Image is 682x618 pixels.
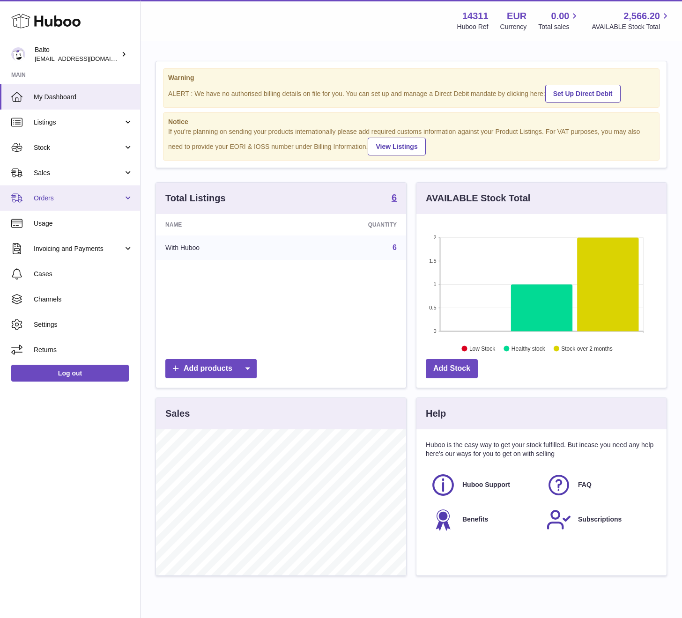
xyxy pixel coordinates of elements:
[462,10,489,22] strong: 14311
[34,244,123,253] span: Invoicing and Payments
[545,85,621,103] a: Set Up Direct Debit
[165,407,190,420] h3: Sales
[11,365,129,382] a: Log out
[288,214,406,235] th: Quantity
[35,45,119,63] div: Balto
[165,359,257,378] a: Add products
[426,441,657,458] p: Huboo is the easy way to get your stock fulfilled. But incase you need any help here's our ways f...
[34,169,123,177] span: Sales
[578,515,622,524] span: Subscriptions
[168,74,654,82] strong: Warning
[511,346,546,352] text: Healthy stock
[168,118,654,126] strong: Notice
[592,22,671,31] span: AVAILABLE Stock Total
[430,507,537,532] a: Benefits
[507,10,526,22] strong: EUR
[34,270,133,279] span: Cases
[462,480,510,489] span: Huboo Support
[34,93,133,102] span: My Dashboard
[426,359,478,378] a: Add Stock
[34,194,123,203] span: Orders
[433,328,436,334] text: 0
[34,219,133,228] span: Usage
[469,346,496,352] text: Low Stock
[429,305,436,310] text: 0.5
[561,346,612,352] text: Stock over 2 months
[433,281,436,287] text: 1
[592,10,671,31] a: 2,566.20 AVAILABLE Stock Total
[623,10,660,22] span: 2,566.20
[168,83,654,103] div: ALERT : We have no authorised billing details on file for you. You can set up and manage a Direct...
[538,22,580,31] span: Total sales
[426,192,530,205] h3: AVAILABLE Stock Total
[538,10,580,31] a: 0.00 Total sales
[392,193,397,204] a: 6
[546,472,652,498] a: FAQ
[35,55,138,62] span: [EMAIL_ADDRESS][DOMAIN_NAME]
[11,47,25,61] img: calexander@softion.consulting
[429,258,436,264] text: 1.5
[500,22,527,31] div: Currency
[433,235,436,240] text: 2
[457,22,489,31] div: Huboo Ref
[165,192,226,205] h3: Total Listings
[426,407,446,420] h3: Help
[392,193,397,202] strong: 6
[34,346,133,354] span: Returns
[393,243,397,251] a: 6
[168,127,654,155] div: If you're planning on sending your products internationally please add required customs informati...
[34,320,133,329] span: Settings
[462,515,488,524] span: Benefits
[546,507,652,532] a: Subscriptions
[578,480,592,489] span: FAQ
[34,295,133,304] span: Channels
[156,214,288,235] th: Name
[551,10,570,22] span: 0.00
[34,143,123,152] span: Stock
[34,118,123,127] span: Listings
[368,138,425,155] a: View Listings
[156,235,288,260] td: With Huboo
[430,472,537,498] a: Huboo Support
